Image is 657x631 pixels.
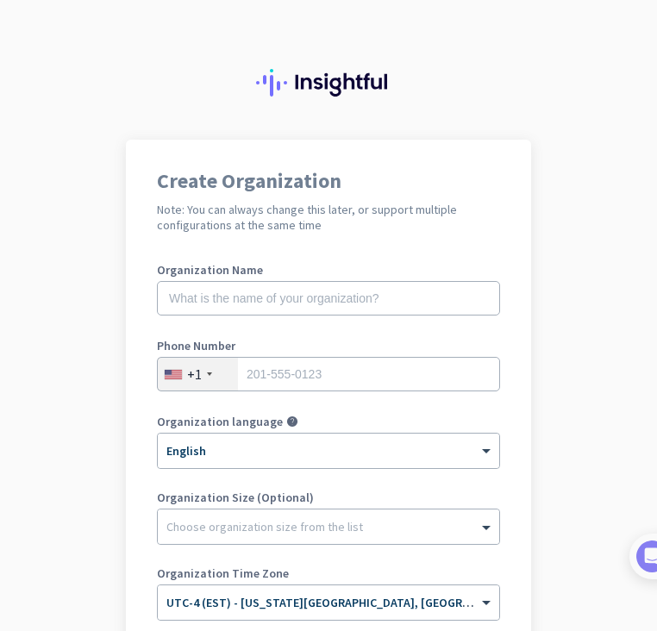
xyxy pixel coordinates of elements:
label: Phone Number [157,340,500,352]
h1: Create Organization [157,171,500,191]
label: Organization language [157,415,283,428]
input: 201-555-0123 [157,357,500,391]
img: Insightful [256,69,401,97]
h2: Note: You can always change this later, or support multiple configurations at the same time [157,202,500,233]
label: Organization Size (Optional) [157,491,500,503]
input: What is the name of your organization? [157,281,500,315]
i: help [286,415,298,428]
label: Organization Time Zone [157,567,500,579]
label: Organization Name [157,264,500,276]
div: +1 [187,365,202,383]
